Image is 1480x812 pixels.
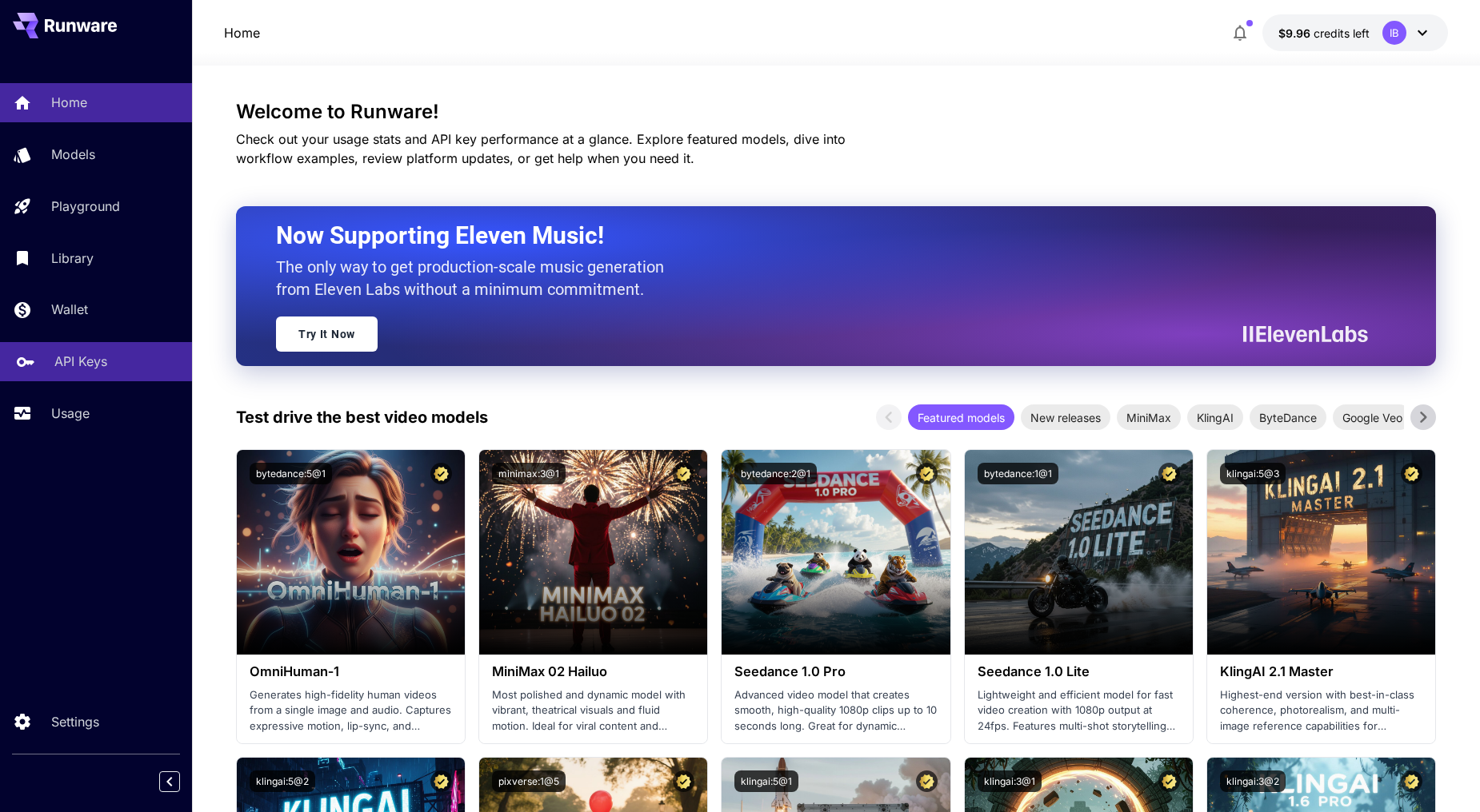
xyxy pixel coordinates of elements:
[1220,770,1286,792] button: klingai:3@2
[1333,409,1412,426] span: Google Veo
[171,767,192,796] div: Collapse sidebar
[1262,14,1448,51] button: $9.95682IB
[734,770,798,792] button: klingai:5@1
[1278,25,1370,42] div: $9.95682
[1117,409,1181,426] span: MiniMax
[734,664,937,679] h3: Seedance 1.0 Pro
[734,463,817,484] button: bytedance:2@1
[1021,409,1110,426] span: New releases
[1333,404,1412,430] div: Google Veo
[237,450,465,655] img: alt
[1207,450,1435,655] img: alt
[250,463,332,484] button: bytedance:5@1
[1278,26,1314,40] span: $9.96
[1021,404,1110,430] div: New releases
[236,131,846,166] span: Check out your usage stats and API key performance at a glance. Explore featured models, dive int...
[978,770,1042,792] button: klingai:3@1
[965,450,1193,655] img: alt
[1220,463,1286,484] button: klingai:5@3
[492,664,694,679] h3: MiniMax 02 Hailuo
[1401,463,1422,484] button: Certified Model – Vetted for best performance and includes a commercial license.
[916,463,938,484] button: Certified Model – Vetted for best performance and includes a commercial license.
[236,101,1436,123] h3: Welcome to Runware!
[51,249,94,268] p: Library
[1117,404,1181,430] div: MiniMax
[978,664,1180,679] h3: Seedance 1.0 Lite
[51,300,88,319] p: Wallet
[224,23,260,42] a: Home
[1314,26,1370,40] span: credits left
[492,687,694,734] p: Most polished and dynamic model with vibrant, theatrical visuals and fluid motion. Ideal for vira...
[1220,687,1422,734] p: Highest-end version with best-in-class coherence, photorealism, and multi-image reference capabil...
[250,770,315,792] button: klingai:5@2
[1187,404,1243,430] div: KlingAI
[1158,770,1180,792] button: Certified Model – Vetted for best performance and includes a commercial license.
[159,771,180,792] button: Collapse sidebar
[908,404,1014,430] div: Featured models
[276,256,676,301] p: The only way to get production-scale music generation from Eleven Labs without a minimum commitment.
[1250,404,1326,430] div: ByteDance
[51,712,99,731] p: Settings
[51,145,95,164] p: Models
[978,687,1180,734] p: Lightweight and efficient model for fast video creation with 1080p output at 24fps. Features mult...
[1187,409,1243,426] span: KlingAI
[479,450,707,655] img: alt
[978,463,1058,484] button: bytedance:1@1
[54,352,107,371] p: API Keys
[492,463,566,484] button: minimax:3@1
[224,23,260,42] nav: breadcrumb
[51,93,87,112] p: Home
[430,463,452,484] button: Certified Model – Vetted for best performance and includes a commercial license.
[430,770,452,792] button: Certified Model – Vetted for best performance and includes a commercial license.
[908,409,1014,426] span: Featured models
[250,664,452,679] h3: OmniHuman‑1
[276,221,1356,251] h2: Now Supporting Eleven Music!
[916,770,938,792] button: Certified Model – Vetted for best performance and includes a commercial license.
[492,770,566,792] button: pixverse:1@5
[1401,770,1422,792] button: Certified Model – Vetted for best performance and includes a commercial license.
[1158,463,1180,484] button: Certified Model – Vetted for best performance and includes a commercial license.
[51,404,90,423] p: Usage
[673,770,694,792] button: Certified Model – Vetted for best performance and includes a commercial license.
[276,316,378,352] a: Try It Now
[51,197,120,216] p: Playground
[1220,664,1422,679] h3: KlingAI 2.1 Master
[1250,409,1326,426] span: ByteDance
[250,687,452,734] p: Generates high-fidelity human videos from a single image and audio. Captures expressive motion, l...
[1382,21,1406,45] div: IB
[673,463,694,484] button: Certified Model – Vetted for best performance and includes a commercial license.
[236,405,488,429] p: Test drive the best video models
[722,450,950,655] img: alt
[734,687,937,734] p: Advanced video model that creates smooth, high-quality 1080p clips up to 10 seconds long. Great f...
